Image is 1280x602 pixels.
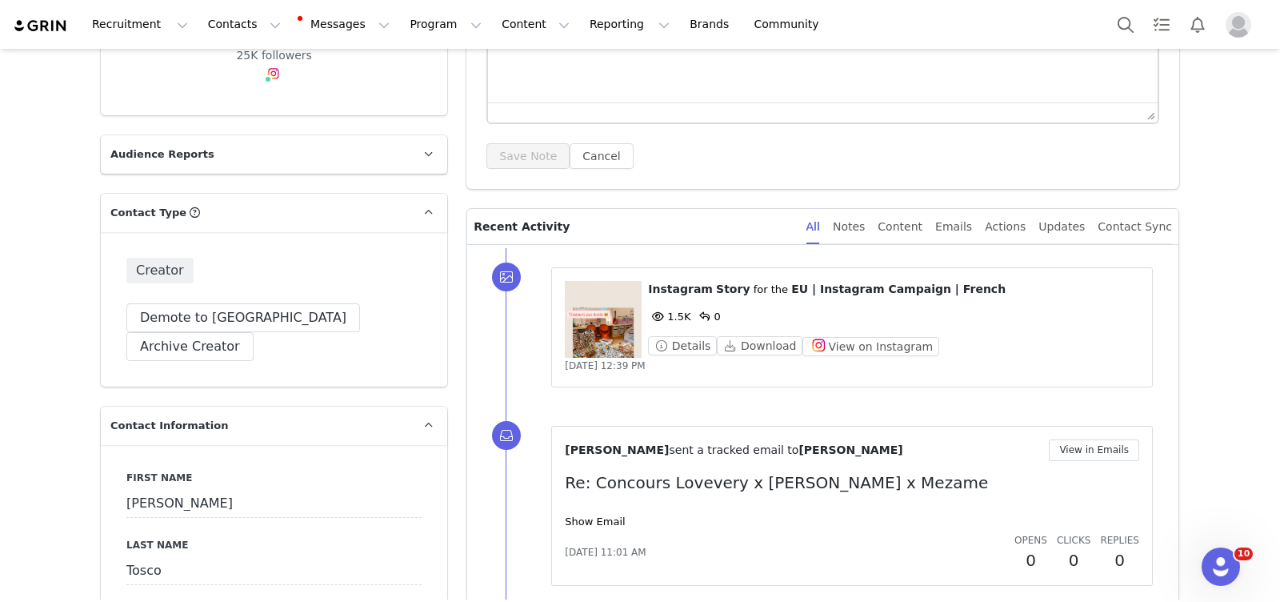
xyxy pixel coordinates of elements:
[110,205,186,221] span: Contact Type
[1014,548,1047,572] h2: 0
[648,281,1139,298] p: ⁨ ⁩ ⁨ ⁩ for the ⁨ ⁩
[565,471,1139,495] p: Re: Concours Lovevery x [PERSON_NAME] x Mezame
[1049,439,1139,461] button: View in Emails
[1038,209,1085,245] div: Updates
[1141,103,1158,122] div: Press the Up and Down arrow keys to resize the editor.
[1098,209,1172,245] div: Contact Sync
[1180,6,1215,42] button: Notifications
[126,258,194,283] span: Creator
[126,538,422,552] label: Last Name
[400,6,491,42] button: Program
[716,283,750,295] span: Story
[1014,535,1047,546] span: Opens
[565,545,646,560] span: [DATE] 11:01 AM
[198,6,290,42] button: Contacts
[1057,548,1090,572] h2: 0
[1057,535,1090,546] span: Clicks
[802,340,939,352] a: View on Instagram
[580,6,679,42] button: Reporting
[648,311,690,323] span: 1.5K
[791,283,1006,295] span: EU | Instagram Campaign | French
[1108,6,1143,42] button: Search
[13,13,657,30] body: Rich Text Area. Press ALT-0 for help.
[82,6,198,42] button: Recruitment
[1202,548,1240,586] iframe: Intercom live chat
[1144,6,1179,42] a: Tasks
[267,67,280,80] img: instagram.svg
[648,283,713,295] span: Instagram
[833,209,865,245] div: Notes
[802,337,939,356] button: View on Instagram
[486,143,570,169] button: Save Note
[126,303,360,332] button: Demote to [GEOGRAPHIC_DATA]
[1216,12,1267,38] button: Profile
[236,47,311,64] div: 25K followers
[565,360,645,371] span: [DATE] 12:39 PM
[745,6,836,42] a: Community
[1226,12,1251,38] img: placeholder-profile.jpg
[565,516,625,528] a: Show Email
[565,443,669,456] span: [PERSON_NAME]
[878,209,922,245] div: Content
[126,332,254,361] button: Archive Creator
[110,146,214,163] span: Audience Reports
[291,6,399,42] button: Messages
[680,6,743,42] a: Brands
[935,209,972,245] div: Emails
[474,209,793,244] p: Recent Activity
[1100,548,1139,572] h2: 0
[669,443,798,456] span: sent a tracked email to
[648,336,717,355] button: Details
[806,209,820,245] div: All
[717,336,802,355] button: Download
[570,143,633,169] button: Cancel
[126,471,422,485] label: First Name
[1100,535,1139,546] span: Replies
[798,443,902,456] span: [PERSON_NAME]
[985,209,1026,245] div: Actions
[13,18,69,34] img: grin logo
[695,311,721,323] span: 0
[1234,548,1253,560] span: 10
[492,6,579,42] button: Content
[110,418,228,434] span: Contact Information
